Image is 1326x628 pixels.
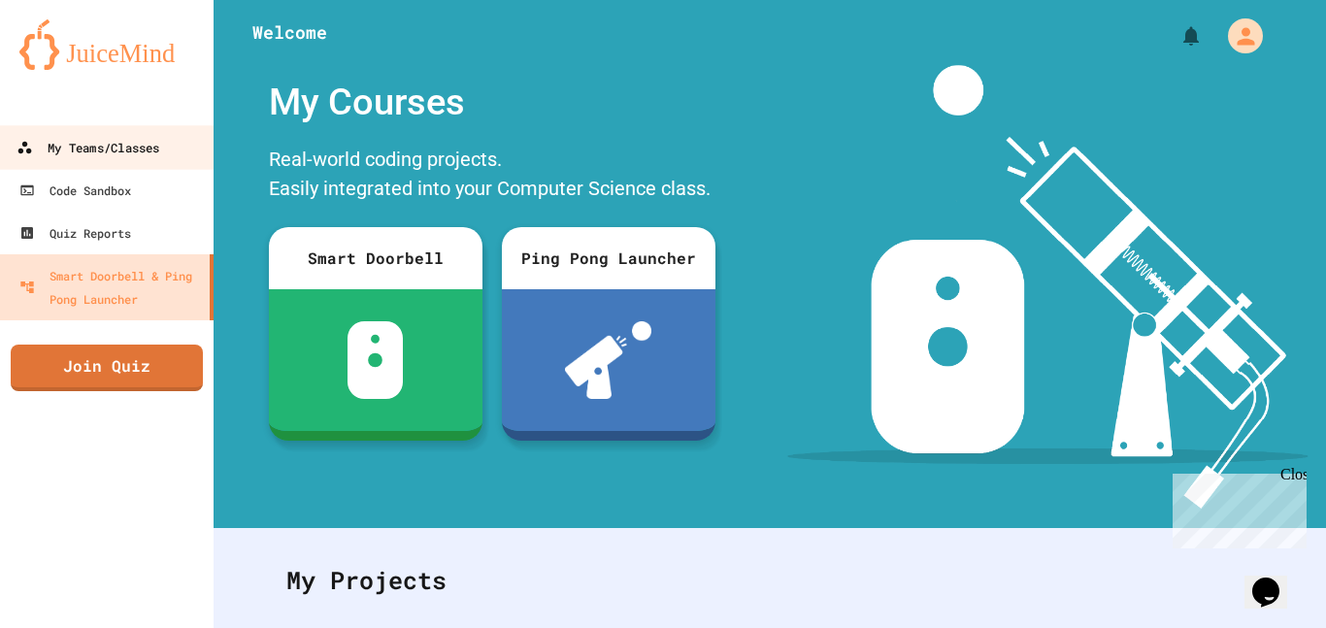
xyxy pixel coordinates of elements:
[1208,14,1268,58] div: My Account
[1165,466,1307,548] iframe: chat widget
[1244,550,1307,609] iframe: chat widget
[565,321,651,399] img: ppl-with-ball.png
[1144,19,1208,52] div: My Notifications
[787,65,1308,509] img: banner-image-my-projects.png
[267,543,1273,618] div: My Projects
[19,264,202,311] div: Smart Doorbell & Ping Pong Launcher
[269,227,482,289] div: Smart Doorbell
[502,227,715,289] div: Ping Pong Launcher
[19,19,194,70] img: logo-orange.svg
[19,221,131,245] div: Quiz Reports
[348,321,403,399] img: sdb-white.svg
[259,140,725,213] div: Real-world coding projects. Easily integrated into your Computer Science class.
[11,345,203,391] a: Join Quiz
[17,136,159,160] div: My Teams/Classes
[19,179,131,202] div: Code Sandbox
[259,65,725,140] div: My Courses
[8,8,134,123] div: Chat with us now!Close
